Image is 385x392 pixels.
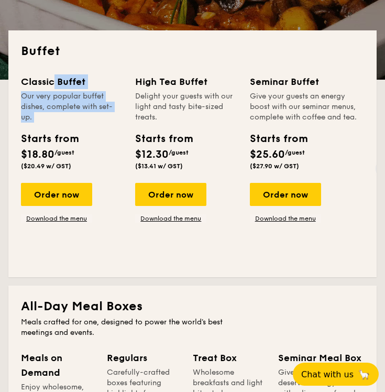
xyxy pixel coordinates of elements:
[193,351,266,365] div: Treat Box
[54,149,74,156] span: /guest
[135,131,182,147] div: Starts from
[285,149,305,156] span: /guest
[21,214,92,223] a: Download the menu
[250,91,364,123] div: Give your guests an energy boost with our seminar menus, complete with coffee and tea.
[358,368,370,380] span: 🦙
[169,149,189,156] span: /guest
[250,131,303,147] div: Starts from
[21,317,227,338] div: Meals crafted for one, designed to power the world's best meetings and events.
[250,183,321,206] div: Order now
[21,131,68,147] div: Starts from
[21,74,123,89] div: Classic Buffet
[135,148,169,161] span: $12.30
[250,162,299,170] span: ($27.90 w/ GST)
[135,74,237,89] div: High Tea Buffet
[107,351,180,365] div: Regulars
[278,351,364,365] div: Seminar Meal Box
[135,183,206,206] div: Order now
[250,148,285,161] span: $25.60
[135,91,237,123] div: Delight your guests with our light and tasty bite-sized treats.
[21,91,123,123] div: Our very popular buffet dishes, complete with set-up.
[250,74,364,89] div: Seminar Buffet
[21,183,92,206] div: Order now
[293,363,379,386] button: Chat with us🦙
[135,162,183,170] span: ($13.41 w/ GST)
[21,351,94,380] div: Meals on Demand
[250,214,321,223] a: Download the menu
[21,43,364,60] h2: Buffet
[301,369,354,379] span: Chat with us
[21,148,54,161] span: $18.80
[135,214,206,223] a: Download the menu
[21,162,71,170] span: ($20.49 w/ GST)
[21,298,364,315] h2: All-Day Meal Boxes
